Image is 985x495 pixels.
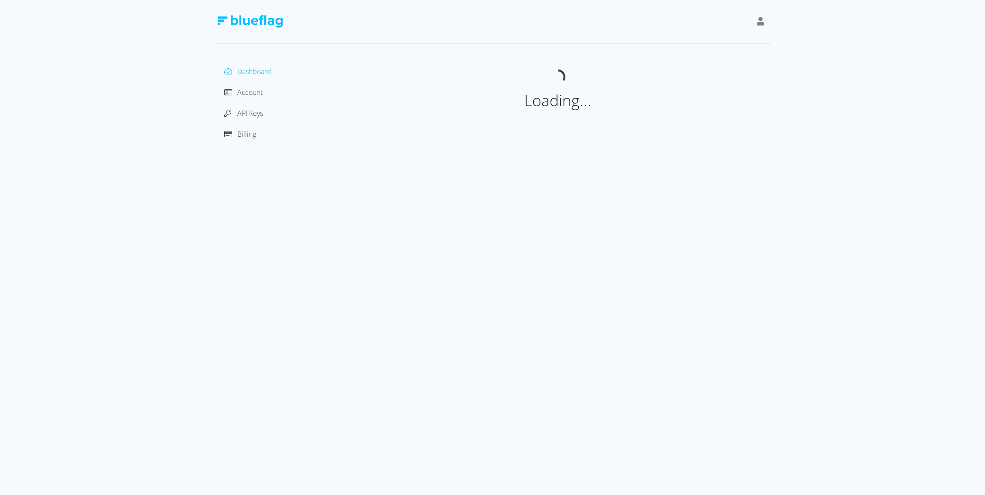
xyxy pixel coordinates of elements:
[224,108,263,118] a: API Keys
[237,129,256,139] span: Billing
[224,88,263,97] a: Account
[217,15,283,28] img: Blue Flag Logo
[224,129,256,139] a: Billing
[237,67,271,76] span: Dashboard
[237,88,263,97] span: Account
[224,67,271,76] a: Dashboard
[524,90,591,111] span: Loading...
[237,108,263,118] span: API Keys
